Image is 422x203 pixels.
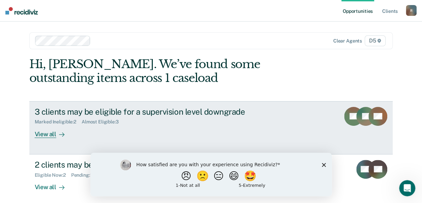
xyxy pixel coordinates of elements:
[35,172,71,178] div: Eligible Now : 2
[90,153,332,196] iframe: Survey by Kim from Recidiviz
[5,7,38,14] img: Recidiviz
[333,38,362,44] div: Clear agents
[399,180,415,196] iframe: Intercom live chat
[35,178,73,191] div: View all
[29,57,320,85] div: Hi, [PERSON_NAME]. We’ve found some outstanding items across 1 caseload
[35,107,272,117] div: 3 clients may be eligible for a supervision level downgrade
[82,119,124,125] div: Almost Eligible : 3
[406,5,417,16] button: R
[365,35,386,46] span: D5
[35,125,73,138] div: View all
[35,160,272,170] div: 2 clients may be eligible for early discharge
[29,101,393,154] a: 3 clients may be eligible for a supervision level downgradeMarked Ineligible:2Almost Eligible:3Vi...
[35,119,82,125] div: Marked Ineligible : 2
[71,172,97,178] div: Pending : 1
